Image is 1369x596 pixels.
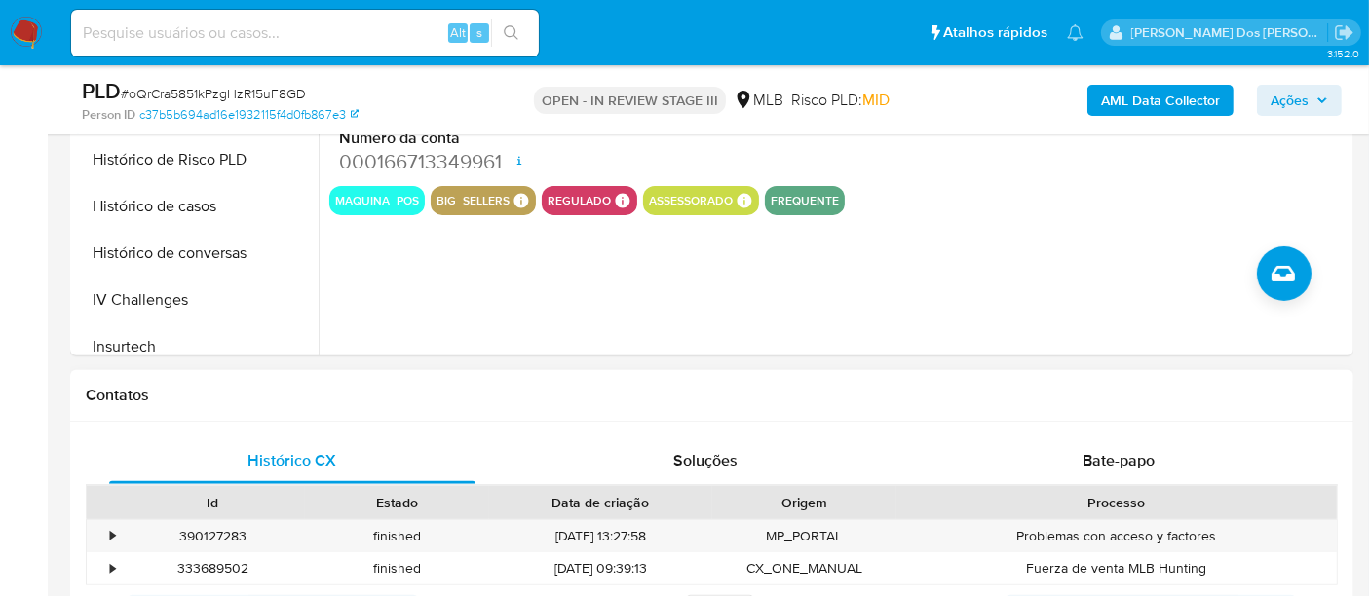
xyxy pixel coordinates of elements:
dt: Número da conta [339,128,575,149]
b: AML Data Collector [1101,85,1220,116]
p: OPEN - IN REVIEW STAGE III [534,87,726,114]
div: Estado [319,493,475,512]
a: Notificações [1067,24,1084,41]
div: finished [305,520,489,552]
span: # oQrCra5851kPzgHzR15uF8GD [121,84,306,103]
div: • [110,559,115,577]
div: Id [134,493,291,512]
div: 333689502 [121,552,305,584]
b: PLD [82,75,121,106]
span: MID [862,89,890,111]
span: Ações [1271,85,1309,116]
div: finished [305,552,489,584]
div: Fuerza de venta MLB Hunting [896,552,1337,584]
div: Data de criação [503,493,699,512]
button: Histórico de Risco PLD [75,136,319,183]
button: Insurtech [75,323,319,370]
span: Bate-papo [1083,449,1155,471]
span: Alt [450,23,466,42]
span: Soluções [673,449,738,471]
button: assessorado [649,197,733,205]
dd: 000166713349961 [339,148,575,175]
button: search-icon [491,19,531,47]
span: Histórico CX [248,449,337,471]
div: [DATE] 13:27:58 [489,520,712,552]
div: Problemas con acceso y factores [896,520,1337,552]
button: AML Data Collector [1087,85,1234,116]
h1: Contatos [86,386,1338,405]
button: Ações [1257,85,1342,116]
span: Risco PLD: [791,90,890,111]
span: 3.152.0 [1327,46,1359,61]
span: s [476,23,482,42]
p: renato.lopes@mercadopago.com.br [1131,23,1328,42]
div: • [110,527,115,545]
button: maquina_pos [335,197,419,205]
div: [DATE] 09:39:13 [489,552,712,584]
a: c37b5b694ad16e1932115f4d0fb867e3 [139,106,359,124]
div: 390127283 [121,520,305,552]
b: Person ID [82,106,135,124]
span: Atalhos rápidos [943,22,1047,43]
div: Origem [726,493,883,512]
button: regulado [548,197,611,205]
button: IV Challenges [75,277,319,323]
div: MLB [734,90,783,111]
div: MP_PORTAL [712,520,896,552]
button: Histórico de casos [75,183,319,230]
a: Sair [1334,22,1354,43]
div: Processo [910,493,1323,512]
div: CX_ONE_MANUAL [712,552,896,584]
input: Pesquise usuários ou casos... [71,20,539,46]
button: frequente [771,197,839,205]
button: Histórico de conversas [75,230,319,277]
button: big_sellers [437,197,510,205]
